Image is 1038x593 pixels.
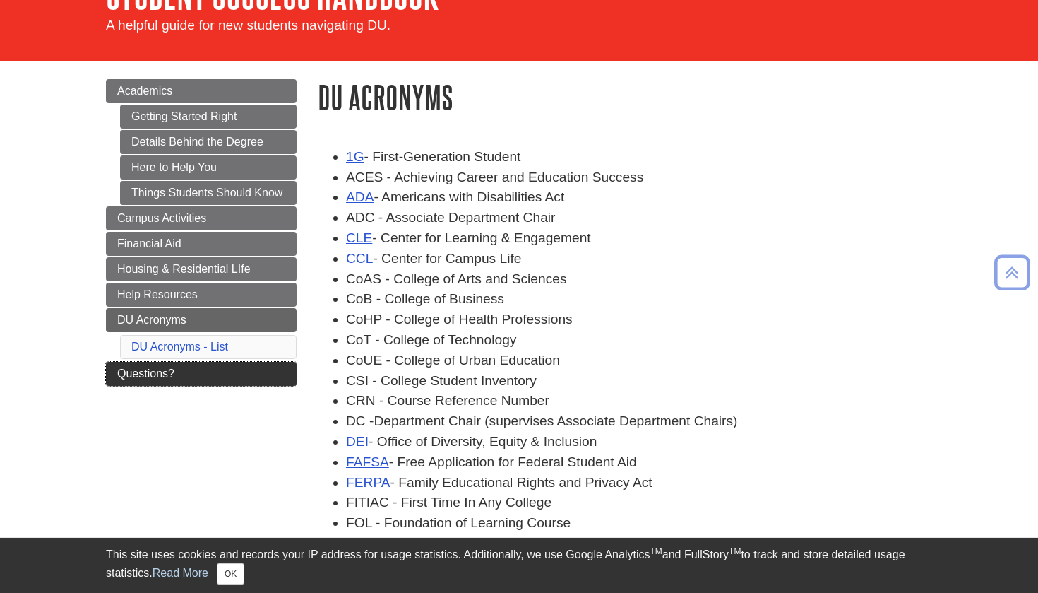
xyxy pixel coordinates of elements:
span: A helpful guide for new students navigating DU. [106,18,390,33]
a: Back to Top [989,263,1034,282]
sup: TM [650,546,662,556]
li: CRN - Course Reference Number [346,391,932,411]
span: Academics [117,85,172,97]
a: Things Students Should Know [120,181,297,205]
a: FERPA [346,475,390,490]
h1: DU Acronyms [318,79,932,115]
a: Questions? [106,362,297,386]
button: Close [217,563,244,585]
li: FOL - Foundation of Learning Course [346,513,932,534]
a: Help Resources [106,283,297,307]
li: CSI - College Student Inventory [346,371,932,392]
a: Academics [106,79,297,103]
li: - Center for Learning & Engagement [346,228,932,249]
li: - Center for Campus Life [346,249,932,269]
div: This site uses cookies and records your IP address for usage statistics. Additionally, we use Goo... [106,546,932,585]
a: Here to Help You [120,155,297,180]
li: CoT - College of Technology [346,330,932,351]
span: Housing & Residential LIfe [117,263,251,275]
a: Financial Aid [106,232,297,256]
a: Campus Activities [106,206,297,230]
span: DU Acronyms [117,314,186,326]
a: Getting Started Right [120,105,297,129]
a: ADA [346,189,374,204]
li: - Family Educational Rights and Privacy Act [346,473,932,493]
li: CoUE - College of Urban Education [346,351,932,371]
li: - Americans with Disabilities Act [346,187,932,208]
li: CoHP - College of Health Professions [346,310,932,330]
a: CLE [346,230,372,245]
li: - First-Year Experience [346,534,932,554]
a: FAFSA [346,454,389,469]
a: DU Acronyms - List [131,341,228,353]
span: Campus Activities [117,212,206,224]
li: FITIAC - First Time In Any College [346,493,932,513]
a: DEI [346,434,369,449]
a: Details Behind the Degree [120,130,297,154]
a: DU Acronyms [106,308,297,332]
span: Help Resources [117,288,198,300]
li: - First-Generation Student [346,147,932,168]
div: Guide Page Menu [106,79,297,386]
span: Questions? [117,368,174,380]
a: 1G [346,149,364,164]
li: - Office of Diversity, Equity & Inclusion [346,432,932,452]
a: Read More [153,567,208,579]
span: Financial Aid [117,237,181,249]
a: FYE [346,536,372,551]
li: DC -Department Chair (supervises Associate Department Chairs) [346,411,932,432]
a: Housing & Residential LIfe [106,257,297,281]
li: ADC - Associate Department Chair [346,208,932,228]
a: CCL [346,251,373,266]
li: CoB - College of Business [346,289,932,310]
li: ACES - Achieving Career and Education Success [346,168,932,188]
li: CoAS - College of Arts and Sciences [346,269,932,290]
sup: TM [729,546,741,556]
li: - Free Application for Federal Student Aid [346,452,932,473]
